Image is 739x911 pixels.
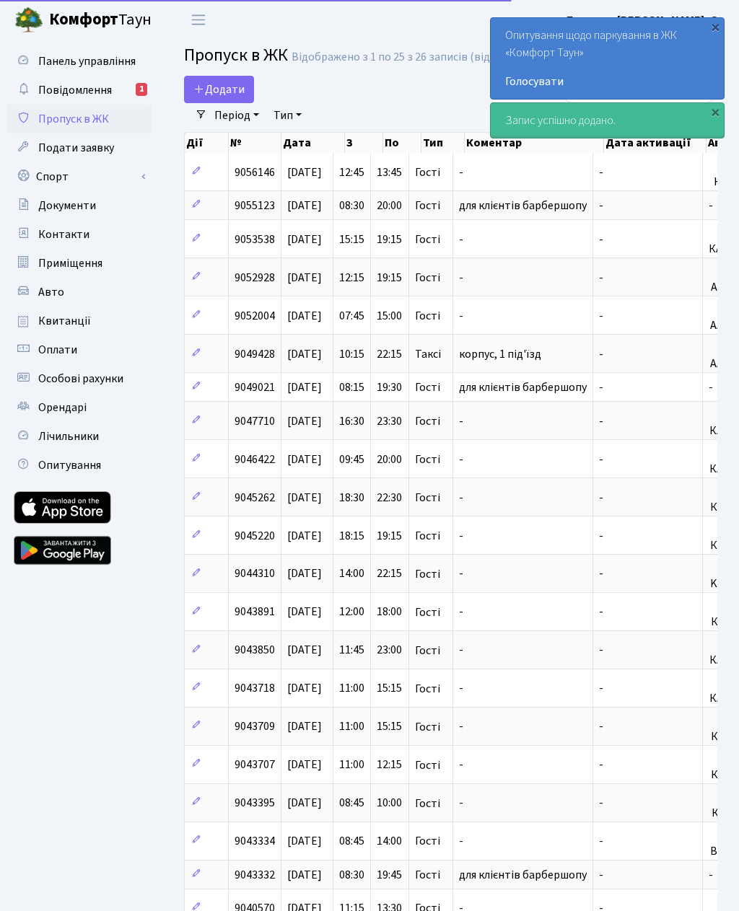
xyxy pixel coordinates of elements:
[7,335,152,364] a: Оплати
[599,490,603,506] span: -
[415,683,440,695] span: Гості
[415,760,440,771] span: Гості
[268,103,307,128] a: Тип
[459,867,587,883] span: для клієнтів барбершопу
[415,454,440,465] span: Гості
[415,348,441,360] span: Таксі
[459,566,463,582] span: -
[287,604,322,620] span: [DATE]
[377,867,402,883] span: 19:45
[235,232,275,247] span: 9053538
[235,346,275,362] span: 9049428
[383,133,421,153] th: По
[377,270,402,286] span: 19:15
[377,681,402,697] span: 15:15
[7,422,152,451] a: Лічильники
[7,47,152,76] a: Панель управління
[235,796,275,811] span: 9043395
[49,8,152,32] span: Таун
[193,82,245,97] span: Додати
[339,867,364,883] span: 08:30
[235,198,275,214] span: 9055123
[7,220,152,249] a: Контакти
[599,867,603,883] span: -
[339,643,364,659] span: 11:45
[415,607,440,618] span: Гості
[292,50,626,64] div: Відображено з 1 по 25 з 26 записів (відфільтровано з 25 записів).
[377,796,402,811] span: 10:00
[377,308,402,324] span: 15:00
[459,346,541,362] span: корпус, 1 під'їзд
[235,757,275,773] span: 9043707
[38,342,77,358] span: Оплати
[339,346,364,362] span: 10:15
[599,308,603,324] span: -
[339,757,364,773] span: 11:00
[709,867,713,883] span: -
[287,490,322,506] span: [DATE]
[185,133,229,153] th: Дії
[7,76,152,105] a: Повідомлення1
[287,308,322,324] span: [DATE]
[38,198,96,214] span: Документи
[339,308,364,324] span: 07:45
[415,869,440,881] span: Гості
[339,528,364,544] span: 18:15
[339,833,364,849] span: 08:45
[377,346,402,362] span: 22:15
[287,528,322,544] span: [DATE]
[339,490,364,506] span: 18:30
[339,413,364,429] span: 16:30
[38,457,101,473] span: Опитування
[287,164,322,180] span: [DATE]
[459,452,463,467] span: -
[599,198,603,214] span: -
[567,12,722,29] a: Блєдних [PERSON_NAME]. О.
[38,111,109,127] span: Пропуск в ЖК
[459,164,463,180] span: -
[604,133,707,153] th: Дата активації
[415,645,440,656] span: Гості
[599,604,603,620] span: -
[7,451,152,480] a: Опитування
[287,198,322,214] span: [DATE]
[415,530,440,542] span: Гості
[459,604,463,620] span: -
[287,452,322,467] span: [DATE]
[235,452,275,467] span: 9046422
[459,833,463,849] span: -
[235,643,275,659] span: 9043850
[415,568,440,580] span: Гості
[415,415,440,427] span: Гості
[235,528,275,544] span: 9045220
[599,379,603,395] span: -
[184,76,254,103] a: Додати
[599,413,603,429] span: -
[38,82,112,98] span: Повідомлення
[459,308,463,324] span: -
[38,226,89,242] span: Контакти
[377,413,402,429] span: 23:30
[7,133,152,162] a: Подати заявку
[377,604,402,620] span: 18:00
[377,198,402,214] span: 20:00
[7,393,152,422] a: Орендарі
[287,681,322,697] span: [DATE]
[599,833,603,849] span: -
[339,379,364,395] span: 08:15
[459,232,463,247] span: -
[459,757,463,773] span: -
[415,382,440,393] span: Гості
[415,721,440,733] span: Гості
[339,796,364,811] span: 08:45
[459,198,587,214] span: для клієнтів барбершопу
[287,346,322,362] span: [DATE]
[7,249,152,278] a: Приміщення
[505,73,709,90] a: Голосувати
[14,6,43,35] img: logo.png
[708,105,722,119] div: ×
[235,379,275,395] span: 9049021
[49,8,118,31] b: Комфорт
[339,566,364,582] span: 14:00
[465,133,604,153] th: Коментар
